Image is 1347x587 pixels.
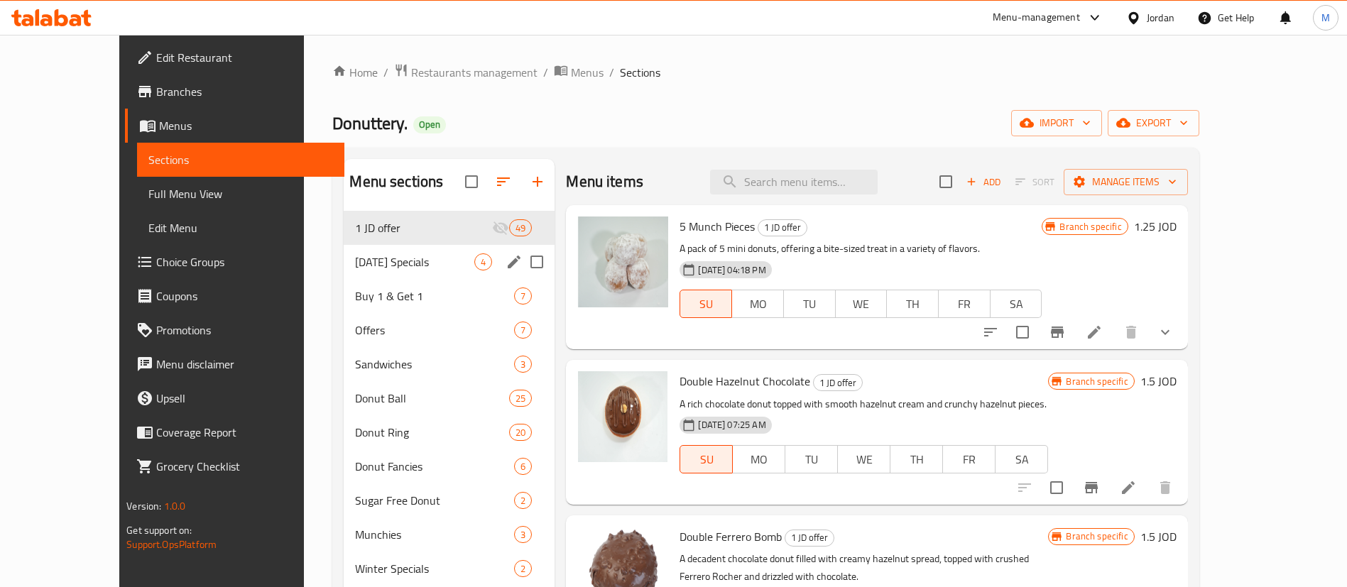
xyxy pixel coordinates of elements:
[344,552,555,586] div: Winter Specials2
[686,449,727,470] span: SU
[355,322,514,339] span: Offers
[886,290,939,318] button: TH
[344,517,555,552] div: Munchies3
[731,290,784,318] button: MO
[355,219,492,236] span: 1 JD offer
[835,290,888,318] button: WE
[1120,479,1137,496] a: Edit menu item
[344,415,555,449] div: Donut Ring20
[790,294,830,314] span: TU
[126,521,192,539] span: Get support on:
[841,294,882,314] span: WE
[514,458,532,475] div: items
[514,560,532,577] div: items
[355,526,514,543] span: Munchies
[995,445,1048,473] button: SA
[148,185,333,202] span: Full Menu View
[732,445,785,473] button: MO
[1119,114,1188,132] span: export
[738,449,780,470] span: MO
[514,526,532,543] div: items
[1147,10,1174,26] div: Jordan
[680,445,733,473] button: SU
[931,167,961,197] span: Select section
[509,390,532,407] div: items
[1140,527,1177,547] h6: 1.5 JOD
[474,253,492,270] div: items
[125,279,344,313] a: Coupons
[577,216,668,307] img: 5 Munch Pieces
[344,211,555,245] div: 1 JD offer49
[514,492,532,509] div: items
[520,165,555,199] button: Add section
[156,458,333,475] span: Grocery Checklist
[1022,114,1091,132] span: import
[1001,449,1042,470] span: SA
[156,356,333,373] span: Menu disclaimer
[890,445,943,473] button: TH
[680,371,810,392] span: Double Hazelnut Chocolate
[1140,371,1177,391] h6: 1.5 JOD
[514,287,532,305] div: items
[993,9,1080,26] div: Menu-management
[949,449,990,470] span: FR
[492,219,509,236] svg: Inactive section
[785,530,834,547] div: 1 JD offer
[990,290,1042,318] button: SA
[137,177,344,211] a: Full Menu View
[837,445,890,473] button: WE
[344,381,555,415] div: Donut Ball25
[125,245,344,279] a: Choice Groups
[680,526,782,547] span: Double Ferrero Bomb
[349,171,443,192] h2: Menu sections
[164,497,186,515] span: 1.0.0
[938,290,991,318] button: FR
[1042,473,1071,503] span: Select to update
[1054,220,1127,234] span: Branch specific
[156,424,333,441] span: Coverage Report
[680,216,755,237] span: 5 Munch Pieces
[457,167,486,197] span: Select all sections
[1011,110,1102,136] button: import
[355,492,514,509] span: Sugar Free Donut
[148,219,333,236] span: Edit Menu
[344,347,555,381] div: Sandwiches3
[383,64,388,81] li: /
[577,371,668,462] img: Double Hazelnut Chocolate
[344,313,555,347] div: Offers7
[126,497,161,515] span: Version:
[515,290,531,303] span: 7
[125,415,344,449] a: Coverage Report
[1064,169,1188,195] button: Manage items
[125,381,344,415] a: Upsell
[475,256,491,269] span: 4
[515,460,531,473] span: 6
[413,119,446,131] span: Open
[355,424,509,441] div: Donut Ring
[355,356,514,373] span: Sandwiches
[1134,216,1177,236] h6: 1.25 JOD
[961,171,1006,193] button: Add
[125,109,344,143] a: Menus
[125,313,344,347] a: Promotions
[974,315,1008,349] button: sort-choices
[355,390,509,407] span: Donut Ball
[332,63,1199,82] nav: breadcrumb
[571,64,604,81] span: Menus
[515,358,531,371] span: 3
[961,171,1006,193] span: Add item
[344,279,555,313] div: Buy 1 & Get 17
[785,530,834,546] span: 1 JD offer
[148,151,333,168] span: Sections
[680,240,1042,258] p: A pack of 5 mini donuts, offering a bite-sized treat in a variety of flavors.
[844,449,885,470] span: WE
[1060,375,1133,388] span: Branch specific
[509,424,532,441] div: items
[126,535,217,554] a: Support.OpsPlatform
[156,83,333,100] span: Branches
[543,64,548,81] li: /
[783,290,836,318] button: TU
